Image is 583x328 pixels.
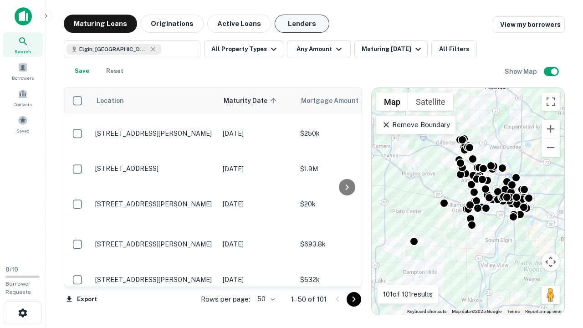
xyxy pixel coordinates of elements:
button: All Property Types [204,40,283,58]
p: [DATE] [223,199,291,209]
th: Mortgage Amount [296,88,396,113]
p: [STREET_ADDRESS][PERSON_NAME] [95,129,214,138]
span: Borrowers [12,74,34,82]
th: Maturity Date [218,88,296,113]
button: Save your search to get updates of matches that match your search criteria. [67,62,97,80]
span: Map data ©2025 Google [452,309,501,314]
button: Show street map [376,92,408,111]
button: Lenders [275,15,329,33]
p: $1.9M [300,164,391,174]
p: Rows per page: [201,294,250,305]
img: capitalize-icon.png [15,7,32,26]
p: [DATE] [223,239,291,249]
p: [DATE] [223,164,291,174]
button: Zoom out [542,138,560,157]
th: Location [91,88,218,113]
p: $693.8k [300,239,391,249]
a: View my borrowers [493,16,565,33]
button: Zoom in [542,120,560,138]
a: Open this area in Google Maps (opens a new window) [374,303,404,315]
a: Contacts [3,85,43,110]
p: $20k [300,199,391,209]
button: Reset [100,62,129,80]
button: Maturing Loans [64,15,137,33]
p: 1–50 of 101 [291,294,327,305]
span: Elgin, [GEOGRAPHIC_DATA], [GEOGRAPHIC_DATA] [79,45,148,53]
img: Google [374,303,404,315]
a: Borrowers [3,59,43,83]
button: All Filters [431,40,477,58]
p: [STREET_ADDRESS] [95,164,214,173]
p: [DATE] [223,128,291,138]
span: 0 / 10 [5,266,18,273]
a: Terms (opens in new tab) [507,309,520,314]
button: Active Loans [207,15,271,33]
p: $250k [300,128,391,138]
button: Map camera controls [542,253,560,271]
p: $532k [300,275,391,285]
button: Any Amount [287,40,351,58]
a: Saved [3,112,43,136]
p: [DATE] [223,275,291,285]
h6: Show Map [505,67,538,77]
button: Go to next page [347,292,361,307]
button: Keyboard shortcuts [407,308,446,315]
span: Borrower Requests [5,281,31,295]
button: Originations [141,15,204,33]
iframe: Chat Widget [537,255,583,299]
span: Mortgage Amount [301,95,370,106]
p: [STREET_ADDRESS][PERSON_NAME] [95,240,214,248]
button: Show satellite imagery [408,92,453,111]
a: Report a map error [525,309,562,314]
p: [STREET_ADDRESS][PERSON_NAME] [95,200,214,208]
span: Maturity Date [224,95,279,106]
span: Search [15,48,31,55]
div: 0 0 [372,88,564,315]
div: 50 [254,292,276,306]
span: Saved [16,127,30,134]
span: Contacts [14,101,32,108]
button: Toggle fullscreen view [542,92,560,111]
a: Search [3,32,43,57]
button: Export [64,292,99,306]
span: Location [96,95,124,106]
p: [STREET_ADDRESS][PERSON_NAME] [95,276,214,284]
button: Maturing [DATE] [354,40,428,58]
p: Remove Boundary [382,119,450,130]
p: 101 of 101 results [383,289,433,300]
div: Maturing [DATE] [362,44,424,55]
